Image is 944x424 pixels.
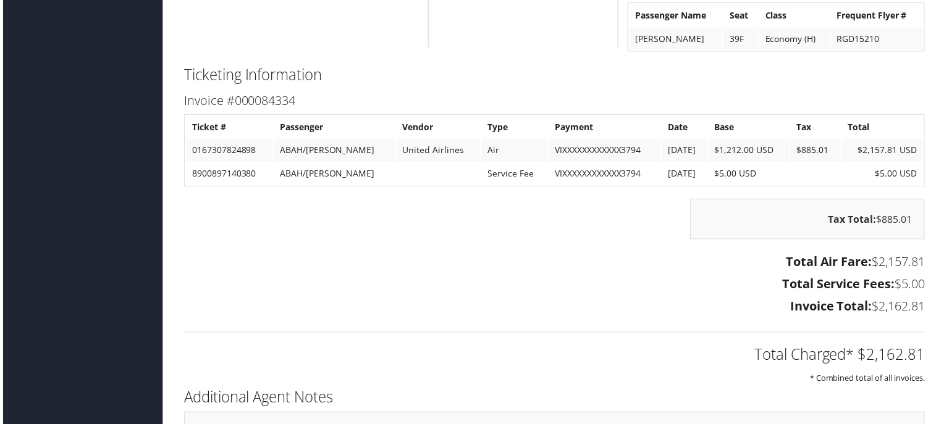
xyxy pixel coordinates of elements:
td: VIXXXXXXXXXXXX3794 [549,140,662,162]
div: $885.01 [691,200,927,241]
td: [DATE] [663,140,709,162]
td: $885.01 [792,140,843,162]
th: Class [761,4,831,27]
th: Seat [725,4,759,27]
td: [PERSON_NAME] [630,28,723,50]
small: * Combined total of all invoices. [812,375,927,386]
td: 39F [725,28,759,50]
th: Tax [792,117,843,139]
td: RGD15210 [833,28,925,50]
th: Base [710,117,791,139]
th: Date [663,117,709,139]
td: Air [481,140,548,162]
td: 0167307824898 [184,140,271,162]
h3: $2,162.81 [182,299,927,317]
th: Passenger Name [630,4,723,27]
td: 8900897140380 [184,164,271,186]
td: Service Fee [481,164,548,186]
th: Type [481,117,548,139]
td: United Airlines [396,140,480,162]
th: Payment [549,117,662,139]
th: Frequent Flyer # [833,4,925,27]
h3: Invoice #000084334 [182,93,927,110]
h2: Ticketing Information [182,65,927,86]
th: Passenger [272,117,395,139]
strong: Invoice Total: [792,299,874,316]
th: Total [844,117,925,139]
h2: Total Charged* $2,162.81 [182,346,927,367]
td: $1,212.00 USD [710,140,791,162]
td: $2,157.81 USD [844,140,925,162]
h3: $5.00 [182,277,927,294]
strong: Tax Total: [830,214,879,227]
td: Economy (H) [761,28,831,50]
td: ABAH/[PERSON_NAME] [272,164,395,186]
td: VIXXXXXXXXXXXX3794 [549,164,662,186]
td: $5.00 USD [844,164,925,186]
td: ABAH/[PERSON_NAME] [272,140,395,162]
h3: $2,157.81 [182,255,927,272]
strong: Total Service Fees: [784,277,897,294]
th: Ticket # [184,117,271,139]
strong: Total Air Fare: [788,255,874,272]
td: [DATE] [663,164,709,186]
th: Vendor [396,117,480,139]
h2: Additional Agent Notes [182,389,927,410]
td: $5.00 USD [710,164,791,186]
